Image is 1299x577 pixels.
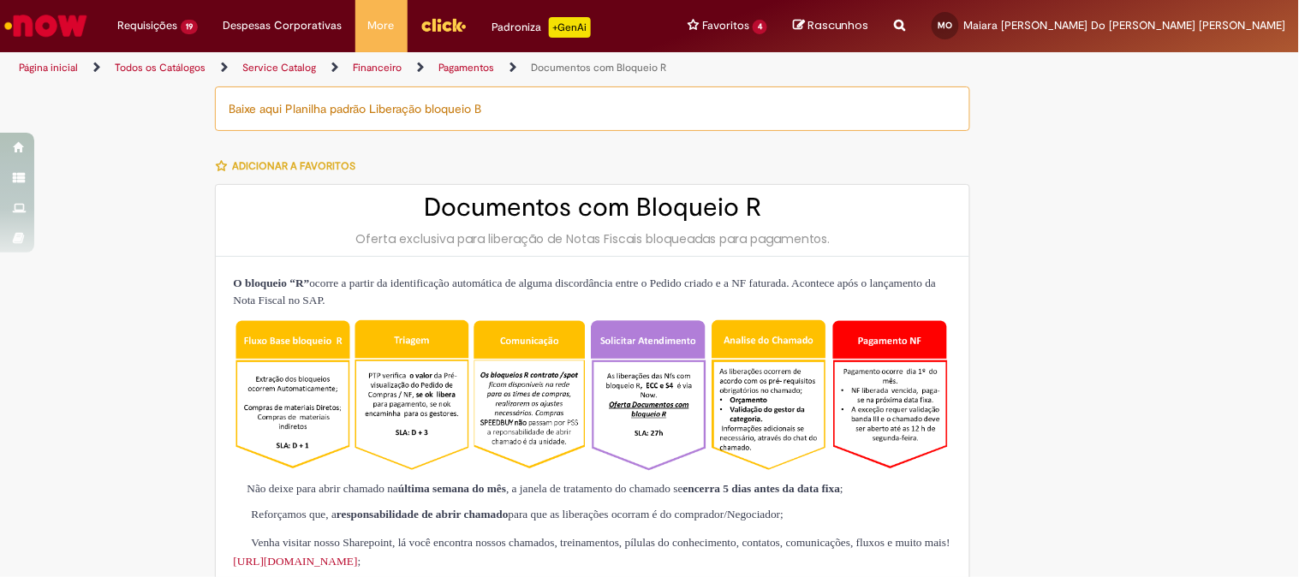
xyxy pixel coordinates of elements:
[233,536,950,568] span: Venha visitar nosso Sharepoint, lá você encontra nossos chamados, treinamentos, pílulas do conhec...
[807,17,869,33] span: Rascunhos
[549,17,591,38] p: +GenAi
[215,148,365,184] button: Adicionar a Favoritos
[938,20,953,31] span: MO
[233,555,357,568] a: [URL][DOMAIN_NAME]
[233,277,936,306] span: ocorre a partir da identificação automática de alguma discordância entre o Pedido criado e a NF f...
[233,534,251,552] img: sys_attachment.do
[233,277,309,289] strong: O bloqueio “R”
[337,508,509,520] strong: responsabilidade de abrir chamado
[115,61,206,74] a: Todos os Catálogos
[492,17,591,38] div: Padroniza
[233,482,247,497] img: sys_attachment.do
[181,20,198,34] span: 19
[233,507,251,525] img: sys_attachment.do
[19,61,78,74] a: Página inicial
[233,193,952,222] h2: Documentos com Bloqueio R
[13,52,853,84] ul: Trilhas de página
[2,9,90,43] img: ServiceNow
[368,17,395,34] span: More
[233,482,843,495] span: Não deixe para abrir chamado na , a janela de tratamento do chamado se ;
[683,482,841,495] strong: encerra 5 dias antes da data fixa
[233,508,784,520] span: Reforçamos que, a para que as liberações ocorram é do comprador/Negociador;
[531,61,666,74] a: Documentos com Bloqueio R
[353,61,402,74] a: Financeiro
[233,230,952,247] div: Oferta exclusiva para liberação de Notas Fiscais bloqueadas para pagamentos.
[117,17,177,34] span: Requisições
[438,61,494,74] a: Pagamentos
[753,20,767,34] span: 4
[420,12,467,38] img: click_logo_yellow_360x200.png
[223,17,343,34] span: Despesas Corporativas
[215,86,970,131] div: Baixe aqui Planilha padrão Liberação bloqueio B
[242,61,316,74] a: Service Catalog
[964,18,1286,33] span: Maiara [PERSON_NAME] Do [PERSON_NAME] [PERSON_NAME]
[398,482,506,495] strong: última semana do mês
[232,159,355,173] span: Adicionar a Favoritos
[702,17,749,34] span: Favoritos
[793,18,869,34] a: Rascunhos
